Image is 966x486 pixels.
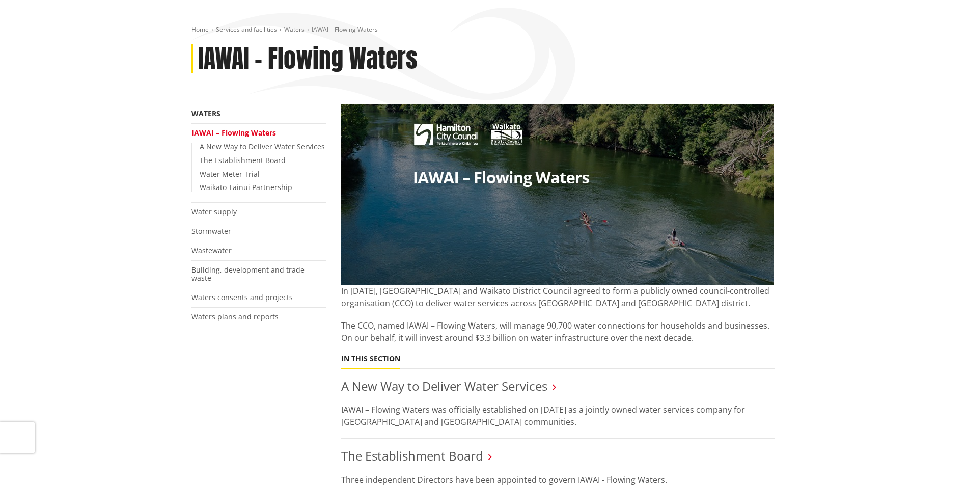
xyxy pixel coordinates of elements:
[191,207,237,217] a: Water supply
[312,25,378,34] span: IAWAI – Flowing Waters
[191,246,232,255] a: Wastewater
[200,142,325,151] a: A New Way to Deliver Water Services
[191,128,276,138] a: IAWAI – Flowing Waters
[919,443,956,480] iframe: Messenger Launcher
[191,25,209,34] a: Home
[341,285,775,309] p: In [DATE], [GEOGRAPHIC_DATA] and Waikato District Council agreed to form a publicly owned council...
[341,474,775,486] p: Three independent Directors have been appointed to govern IAWAI - Flowing Waters.
[200,155,286,165] a: The Establishment Board
[191,25,775,34] nav: breadcrumb
[341,447,483,464] a: The Establishment Board
[341,104,774,285] img: 27080 HCC Website Banner V10
[200,169,260,179] a: Water Meter Trial
[198,44,418,74] h1: IAWAI – Flowing Waters
[191,292,293,302] a: Waters consents and projects
[341,355,400,363] h5: In this section
[341,377,547,394] a: A New Way to Deliver Water Services
[341,319,775,344] p: The CCO, named IAWAI – Flowing Waters, will manage 90,700 water connections for households and bu...
[216,25,277,34] a: Services and facilities
[191,312,279,321] a: Waters plans and reports
[191,109,220,118] a: Waters
[284,25,305,34] a: Waters
[191,226,231,236] a: Stormwater
[341,403,775,428] p: IAWAI – Flowing Waters was officially established on [DATE] as a jointly owned water services com...
[191,265,305,283] a: Building, development and trade waste
[200,182,292,192] a: Waikato Tainui Partnership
